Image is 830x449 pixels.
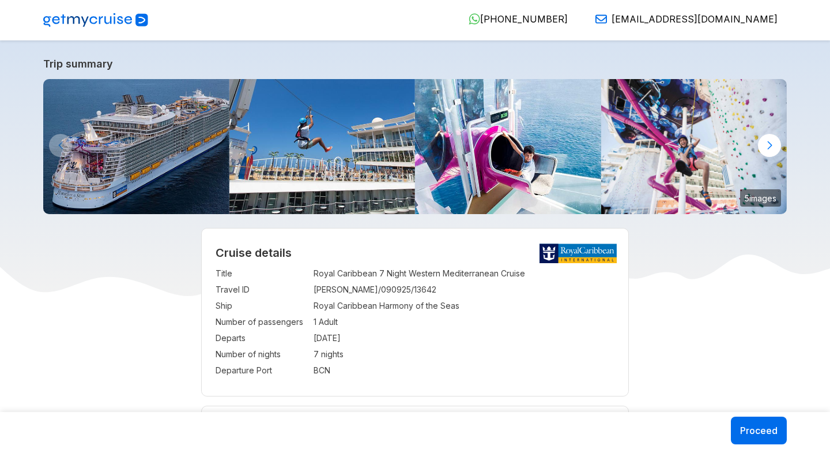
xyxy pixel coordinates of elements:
[314,314,615,330] td: 1 Adult
[314,346,615,362] td: 7 nights
[612,13,778,25] span: [EMAIL_ADDRESS][DOMAIN_NAME]
[216,330,308,346] td: Departs
[601,79,787,214] img: harmony-rockwall-rock-climbing-girl.jpg
[308,330,314,346] td: :
[740,189,781,207] small: 5 images
[43,79,229,214] img: harmony-aerial-shot.jpg
[314,298,615,314] td: Royal Caribbean Harmony of the Seas
[216,314,308,330] td: Number of passengers
[216,282,308,298] td: Travel ID
[480,13,568,25] span: [PHONE_NUMBER]
[314,282,615,298] td: [PERSON_NAME]/090925/13642
[308,314,314,330] td: :
[415,79,601,214] img: kid-starting-the-ultimate-abyss-slide-ride.jpg
[308,265,314,282] td: :
[308,298,314,314] td: :
[308,282,314,298] td: :
[469,13,480,25] img: WhatsApp
[314,362,615,379] td: BCN
[459,13,568,25] a: [PHONE_NUMBER]
[731,417,787,444] button: Proceed
[229,79,416,214] img: zip-line-woman-day-activity-horizontal.jpg
[216,298,308,314] td: Ship
[216,246,615,260] h2: Cruise details
[586,13,778,25] a: [EMAIL_ADDRESS][DOMAIN_NAME]
[216,362,308,379] td: Departure Port
[216,265,308,282] td: Title
[308,346,314,362] td: :
[216,346,308,362] td: Number of nights
[314,265,615,282] td: Royal Caribbean 7 Night Western Mediterranean Cruise
[308,362,314,379] td: :
[314,330,615,346] td: [DATE]
[43,58,787,70] a: Trip summary
[595,13,607,25] img: Email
